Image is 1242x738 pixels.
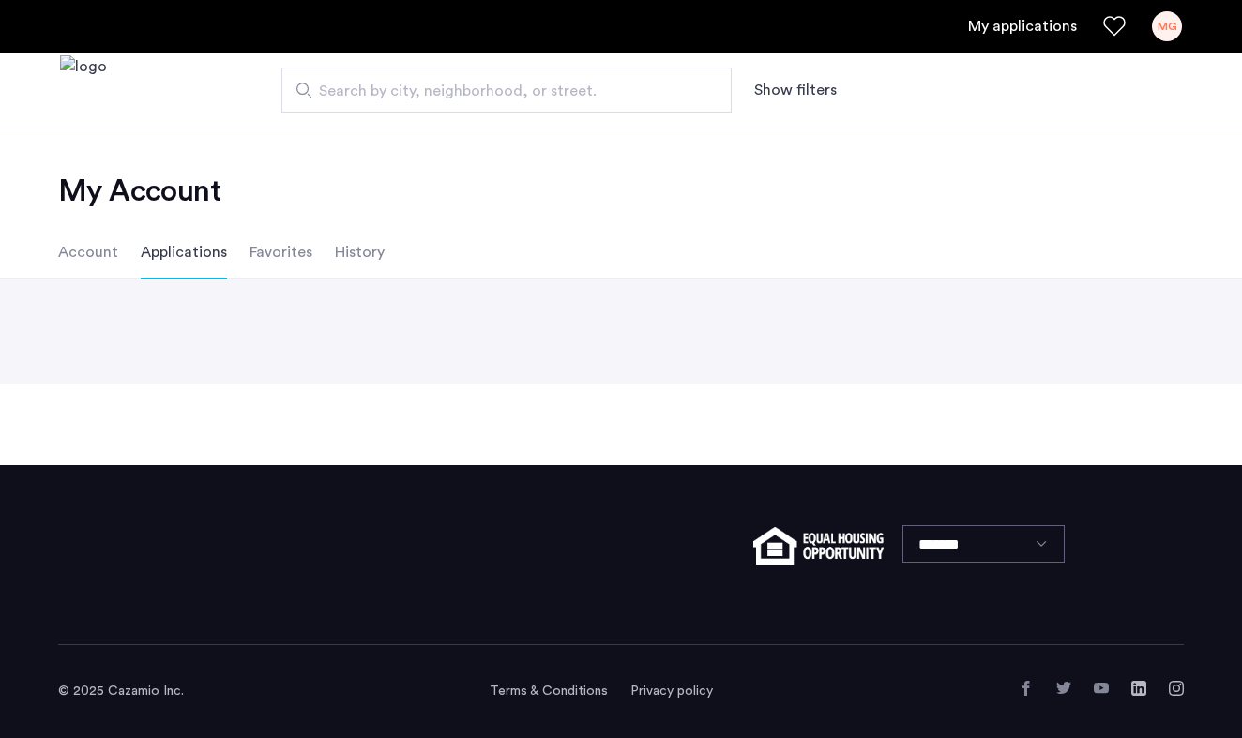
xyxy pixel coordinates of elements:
a: My application [968,15,1077,38]
a: LinkedIn [1131,681,1146,696]
a: Terms and conditions [490,682,608,700]
iframe: chat widget [1163,663,1223,719]
a: Facebook [1019,681,1034,696]
li: Applications [141,226,227,279]
li: Account [58,226,118,279]
a: Favorites [1103,15,1126,38]
input: Apartment Search [281,68,732,113]
span: © 2025 Cazamio Inc. [58,685,184,698]
a: Privacy policy [630,682,713,700]
li: Favorites [250,226,312,279]
a: YouTube [1094,681,1109,696]
a: Twitter [1056,681,1071,696]
li: History [335,226,385,279]
div: MG [1152,11,1182,41]
button: Show or hide filters [754,79,837,101]
select: Language select [902,525,1065,563]
img: equal-housing.png [753,527,884,565]
h2: My Account [58,173,1184,210]
img: logo [60,55,107,126]
span: Search by city, neighborhood, or street. [319,80,679,102]
a: Cazamio logo [60,55,107,126]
